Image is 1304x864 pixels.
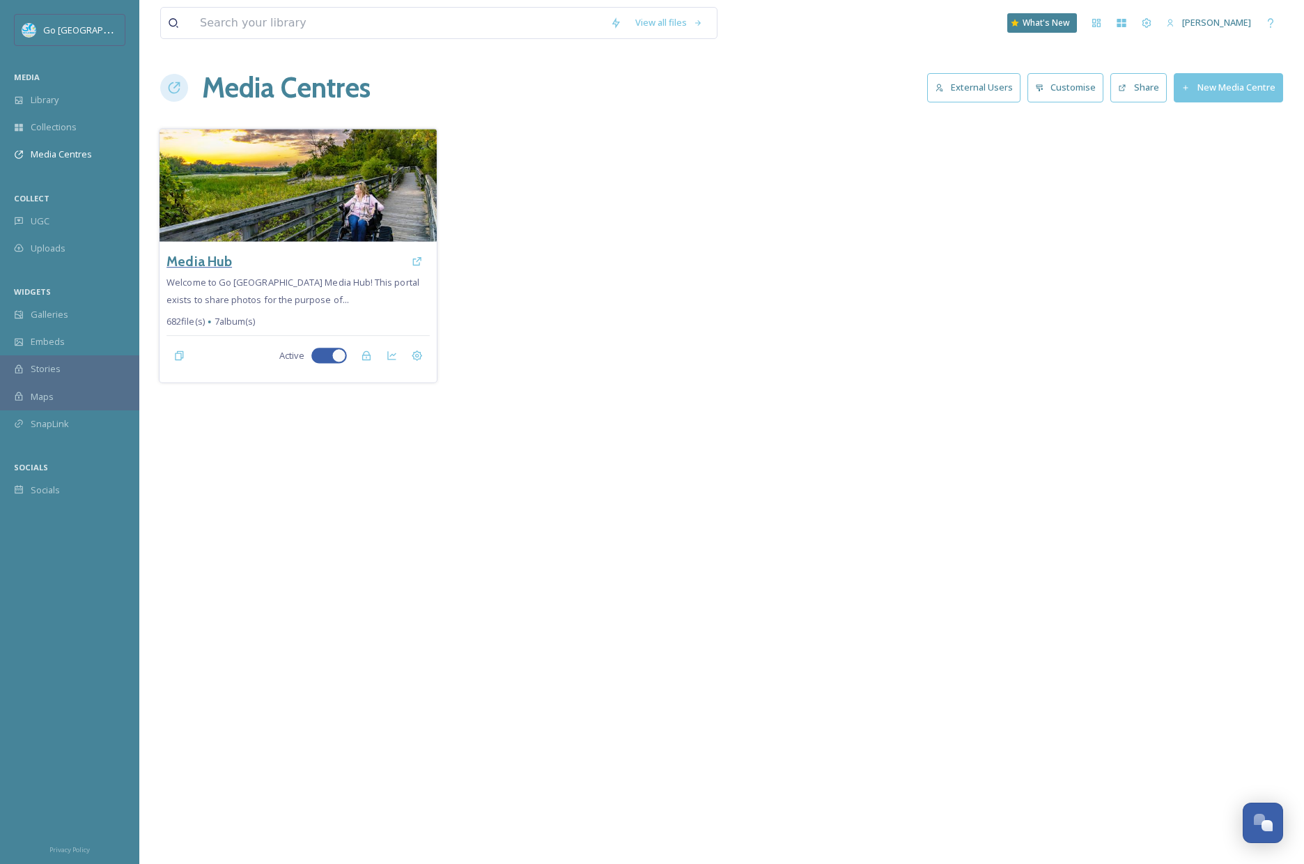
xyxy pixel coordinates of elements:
span: Collections [31,121,77,134]
span: WIDGETS [14,286,51,297]
button: New Media Centre [1174,73,1283,102]
span: Embeds [31,335,65,348]
img: GoGreatLogo_MISkies_RegionalTrails%20%281%29.png [22,23,36,37]
button: Share [1110,73,1167,102]
a: External Users [927,73,1027,102]
span: Privacy Policy [49,845,90,854]
button: Open Chat [1243,803,1283,843]
span: UGC [31,215,49,228]
span: Maps [31,390,54,403]
span: Welcome to Go [GEOGRAPHIC_DATA] Media Hub! This portal exists to share photos for the purpose of... [166,276,419,305]
span: Go [GEOGRAPHIC_DATA] [43,23,146,36]
a: What's New [1007,13,1077,33]
span: 7 album(s) [215,315,256,328]
span: Uploads [31,242,65,255]
a: [PERSON_NAME] [1159,9,1258,36]
span: Media Centres [31,148,92,161]
span: SOCIALS [14,462,48,472]
span: Galleries [31,308,68,321]
span: MEDIA [14,72,40,82]
span: Socials [31,484,60,497]
input: Search your library [193,8,603,38]
span: Library [31,93,59,107]
button: Customise [1027,73,1104,102]
button: External Users [927,73,1020,102]
a: View all files [628,9,710,36]
img: 8cc1b59e-04b3-4235-85f3-946d7547d0a3.jpg [160,129,436,242]
span: COLLECT [14,193,49,203]
span: SnapLink [31,417,69,431]
span: [PERSON_NAME] [1182,16,1251,29]
span: 682 file(s) [166,315,205,328]
h1: Media Centres [202,67,371,109]
a: Privacy Policy [49,840,90,857]
a: Media Hub [166,252,232,272]
a: Customise [1027,73,1111,102]
span: Stories [31,362,61,376]
span: Active [279,349,304,362]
